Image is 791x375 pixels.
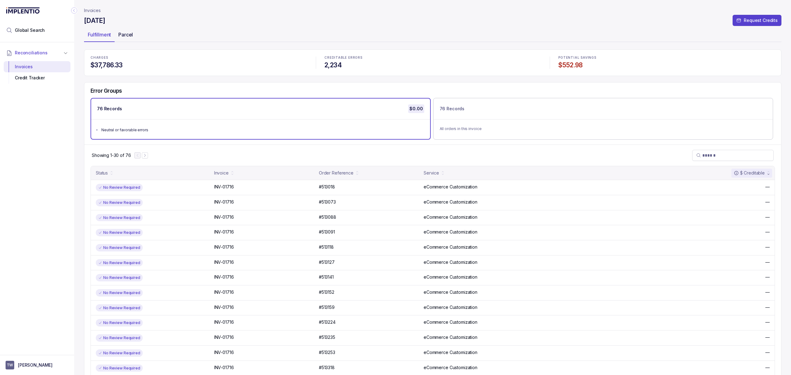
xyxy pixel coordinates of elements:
[214,349,234,356] p: INV-01716
[440,126,767,132] p: All orders in this invoice
[91,87,122,94] h5: Error Groups
[319,170,353,176] div: Order Reference
[424,259,477,265] p: eCommerce Customization
[408,104,424,113] p: $0.00
[424,229,477,235] p: eCommerce Customization
[96,244,143,251] div: No Review Required
[96,274,143,281] div: No Review Required
[765,184,770,190] p: —
[92,152,131,158] p: Showing 1-30 of 76
[9,61,66,72] div: Invoices
[765,229,770,235] p: —
[92,152,131,158] div: Remaining page entries
[6,361,69,369] button: User initials[PERSON_NAME]
[765,364,770,371] p: —
[15,27,45,33] span: Global Search
[744,17,778,23] p: Request Credits
[214,274,234,280] p: INV-01716
[319,199,336,205] p: #513073
[96,319,143,327] div: No Review Required
[424,244,477,250] p: eCommerce Customization
[115,30,137,42] li: Tab Parcel
[319,184,335,190] p: #513018
[97,106,122,112] p: 76 Records
[424,289,477,295] p: eCommerce Customization
[733,15,781,26] button: Request Credits
[96,259,143,267] div: No Review Required
[214,170,229,176] div: Invoice
[558,61,775,70] h4: $552.98
[319,364,335,371] p: #513318
[84,7,101,14] p: Invoices
[424,214,477,220] p: eCommerce Customization
[558,56,775,60] p: POTENTIAL SAVINGS
[96,170,108,176] div: Status
[765,244,770,250] p: —
[88,31,111,38] p: Fulfillment
[319,274,334,280] p: #513141
[424,199,477,205] p: eCommerce Customization
[84,16,105,25] h4: [DATE]
[118,31,133,38] p: Parcel
[142,152,148,158] button: Next Page
[424,334,477,340] p: eCommerce Customization
[96,364,143,372] div: No Review Required
[424,184,477,190] p: eCommerce Customization
[734,170,765,176] div: $ Creditable
[319,214,336,220] p: #513088
[214,214,234,220] p: INV-01716
[424,304,477,310] p: eCommerce Customization
[319,244,334,250] p: #513118
[765,334,770,340] p: —
[319,259,335,265] p: #513127
[101,127,424,133] div: Neutral or favorable errors
[424,170,439,176] div: Service
[84,30,115,42] li: Tab Fulfillment
[96,229,143,236] div: No Review Required
[424,364,477,371] p: eCommerce Customization
[6,361,14,369] span: User initials
[214,259,234,265] p: INV-01716
[96,214,143,221] div: No Review Required
[424,274,477,280] p: eCommerce Customization
[84,30,781,42] ul: Tab Group
[214,364,234,371] p: INV-01716
[91,61,307,70] h4: $37,786.33
[765,319,770,325] p: —
[765,214,770,220] p: —
[765,289,770,295] p: —
[214,304,234,310] p: INV-01716
[765,304,770,310] p: —
[4,60,70,85] div: Reconciliations
[324,56,541,60] p: CREDITABLE ERRORS
[319,334,335,340] p: #513235
[18,362,53,368] p: [PERSON_NAME]
[4,46,70,60] button: Reconciliations
[424,349,477,356] p: eCommerce Customization
[96,334,143,342] div: No Review Required
[765,259,770,265] p: —
[424,319,477,325] p: eCommerce Customization
[765,199,770,205] p: —
[214,319,234,325] p: INV-01716
[319,349,335,356] p: #513253
[319,304,335,310] p: #513159
[9,72,66,83] div: Credit Tracker
[96,199,143,206] div: No Review Required
[96,349,143,357] div: No Review Required
[214,199,234,205] p: INV-01716
[70,7,78,14] div: Collapse Icon
[319,229,335,235] p: #513091
[319,289,334,295] p: #513152
[440,106,465,112] p: 76 Records
[84,7,101,14] nav: breadcrumb
[765,274,770,280] p: —
[96,184,143,191] div: No Review Required
[91,56,307,60] p: CHARGES
[214,334,234,340] p: INV-01716
[214,184,234,190] p: INV-01716
[214,244,234,250] p: INV-01716
[324,61,541,70] h4: 2,234
[319,319,336,325] p: #513224
[15,50,48,56] span: Reconciliations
